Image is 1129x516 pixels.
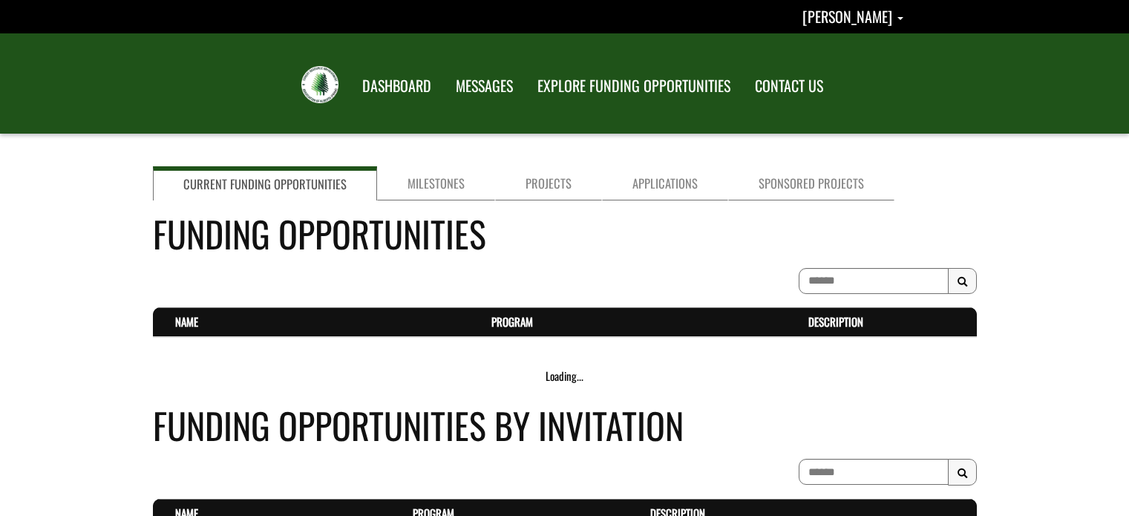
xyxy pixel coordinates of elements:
[175,313,198,330] a: Name
[377,166,495,200] a: Milestones
[802,5,903,27] a: Trina Tosh
[526,68,742,105] a: EXPLORE FUNDING OPPORTUNITIES
[445,68,524,105] a: MESSAGES
[491,313,533,330] a: Program
[153,166,377,200] a: Current Funding Opportunities
[349,63,834,105] nav: Main Navigation
[948,268,977,295] button: Search Results
[744,68,834,105] a: CONTACT US
[602,166,728,200] a: Applications
[802,5,892,27] span: [PERSON_NAME]
[799,459,949,485] input: To search on partial text, use the asterisk (*) wildcard character.
[153,207,977,260] h4: Funding Opportunities
[153,399,977,451] h4: Funding Opportunities By Invitation
[301,66,338,103] img: FRIAA Submissions Portal
[799,268,949,294] input: To search on partial text, use the asterisk (*) wildcard character.
[948,459,977,486] button: Search Results
[153,368,977,384] div: Loading...
[728,166,894,200] a: Sponsored Projects
[351,68,442,105] a: DASHBOARD
[495,166,602,200] a: Projects
[808,313,863,330] a: Description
